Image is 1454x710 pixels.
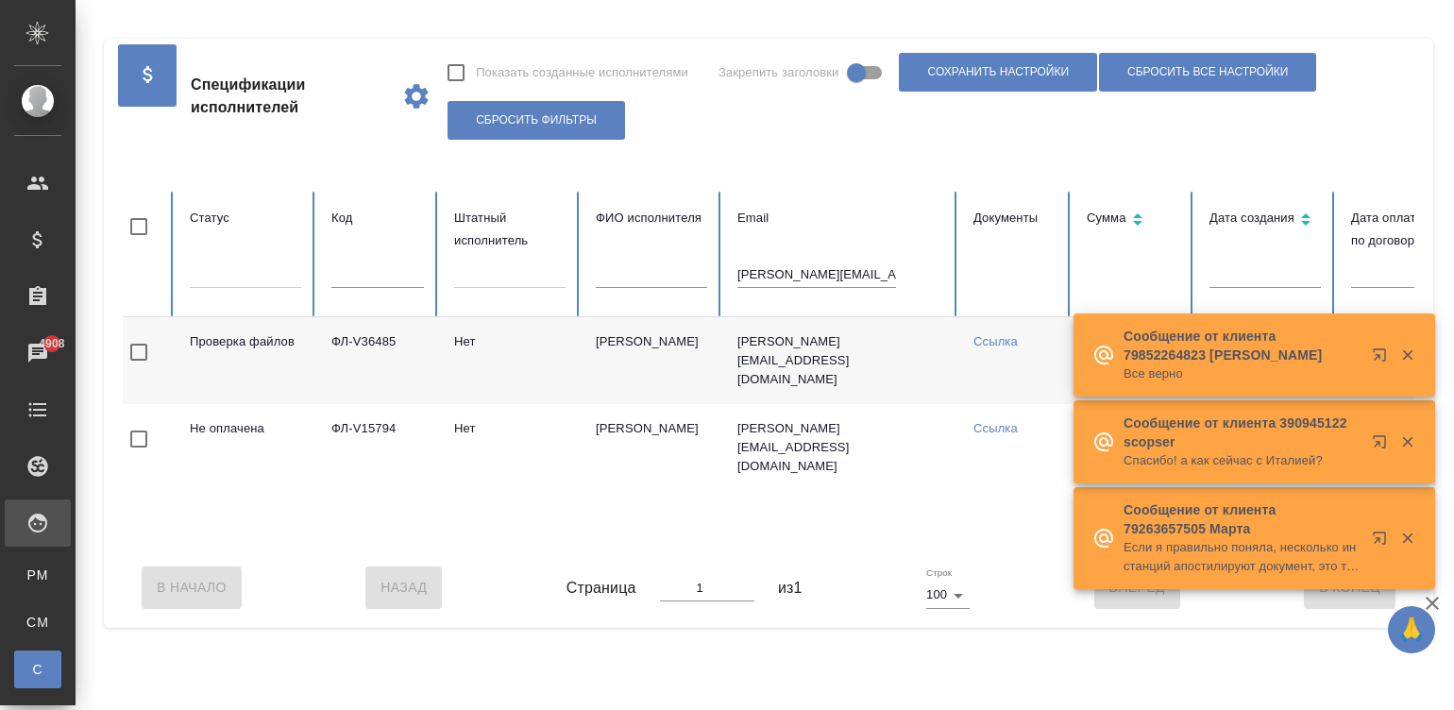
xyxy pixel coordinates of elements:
[1361,336,1406,381] button: Открыть в новой вкладке
[899,53,1097,92] button: Сохранить настройки
[439,317,581,404] td: Нет
[973,334,1018,348] a: Ссылка
[24,566,52,584] span: PM
[175,317,316,404] td: Проверка файлов
[448,101,625,140] button: Сбросить фильтры
[566,577,636,600] span: Страница
[14,556,61,594] a: PM
[927,64,1069,80] span: Сохранить настройки
[1388,347,1427,363] button: Закрыть
[24,660,52,679] span: С
[1127,64,1288,80] span: Сбросить все настройки
[1072,317,1194,404] td: 21 000,00 ₽
[24,613,52,632] span: CM
[1361,519,1406,565] button: Открыть в новой вкладке
[581,404,722,548] td: [PERSON_NAME]
[1124,538,1360,576] p: Если я правильно поняла, несколько инстанций апостилируют документ, это так?
[1361,423,1406,468] button: Открыть в новой вкладке
[973,421,1018,435] a: Ссылка
[190,207,301,229] div: Статус
[1388,433,1427,450] button: Закрыть
[722,317,958,404] td: [PERSON_NAME][EMAIL_ADDRESS][DOMAIN_NAME]
[1388,530,1427,547] button: Закрыть
[5,330,71,377] a: 4908
[14,603,61,641] a: CM
[1099,53,1316,92] button: Сбросить все настройки
[1124,414,1360,451] p: Сообщение от клиента 390945122 scopser
[454,207,566,252] div: Штатный исполнитель
[581,317,722,404] td: [PERSON_NAME]
[175,404,316,548] td: Не оплачена
[1072,404,1194,548] td: 40 000,00 ₽
[778,577,803,600] span: из 1
[191,74,386,119] span: Спецификации исполнителей
[1124,327,1360,364] p: Сообщение от клиента 79852264823 [PERSON_NAME]
[1124,451,1360,470] p: Спасибо! а как сейчас с Италией?
[331,207,424,229] div: Код
[926,568,952,578] label: Строк
[119,332,159,372] span: Toggle Row Selected
[1087,207,1179,234] div: Сортировка
[973,207,1057,229] div: Документы
[14,651,61,688] a: С
[476,63,688,82] span: Показать созданные исполнителями
[439,404,581,548] td: Нет
[476,112,597,128] span: Сбросить фильтры
[119,419,159,459] span: Toggle Row Selected
[737,207,943,229] div: Email
[1124,500,1360,538] p: Сообщение от клиента 79263657505 Марта
[596,207,707,229] div: ФИО исполнителя
[27,334,76,353] span: 4908
[316,404,439,548] td: ФЛ-V15794
[1209,207,1321,234] div: Сортировка
[1124,364,1360,383] p: Все верно
[316,317,439,404] td: ФЛ-V36485
[722,404,958,548] td: [PERSON_NAME][EMAIL_ADDRESS][DOMAIN_NAME]
[719,63,839,82] span: Закрепить заголовки
[926,582,970,608] div: 100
